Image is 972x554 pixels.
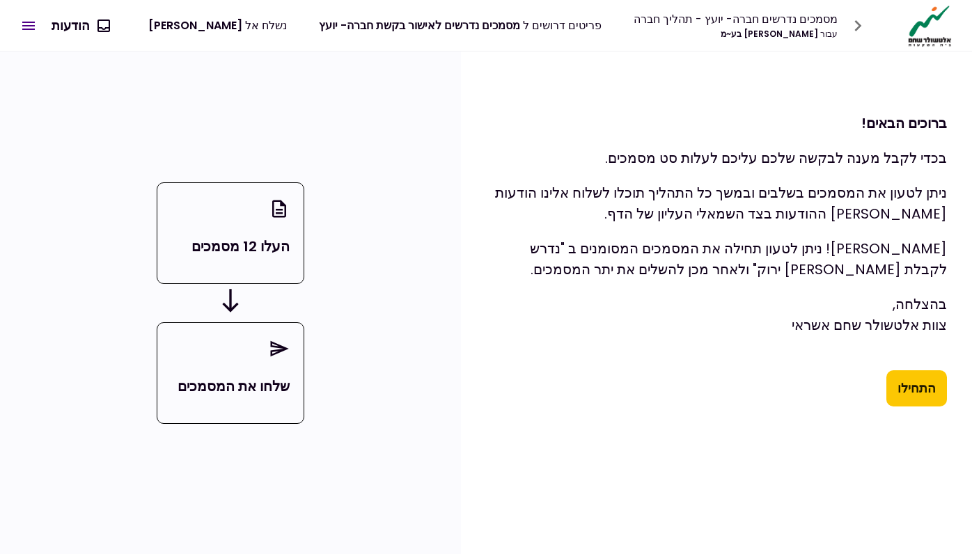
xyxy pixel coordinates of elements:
span: עבור [820,28,838,40]
button: הודעות [40,8,120,44]
span: מסמכים נדרשים לאישור בקשת חברה- יועץ [319,17,520,33]
p: ניתן לטעון את המסמכים בשלבים ובמשך כל התהליך תוכלו לשלוח אלינו הודעות [PERSON_NAME] ההודעות בצד ה... [486,182,947,224]
p: [PERSON_NAME]! ניתן לטעון תחילה את המסמכים המסומנים ב "נדרש לקבלת [PERSON_NAME] ירוק" ולאחר מכן ל... [486,238,947,280]
p: בהצלחה, צוות אלטשולר שחם אשראי [486,294,947,335]
p: העלו 12 מסמכים [171,236,290,257]
img: Logo [904,4,955,47]
span: [PERSON_NAME] [148,17,242,33]
div: נשלח אל [148,17,287,34]
button: התחילו [886,370,947,406]
div: מסמכים נדרשים חברה- יועץ - תהליך חברה [634,10,838,28]
strong: ברוכים הבאים! [861,113,947,133]
p: שלחו את המסמכים [171,376,290,397]
div: פריטים דרושים ל [319,17,602,34]
p: בכדי לקבל מענה לבקשה שלכם עליכם לעלות סט מסמכים. [486,148,947,168]
div: [PERSON_NAME] בע~מ [634,28,838,40]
